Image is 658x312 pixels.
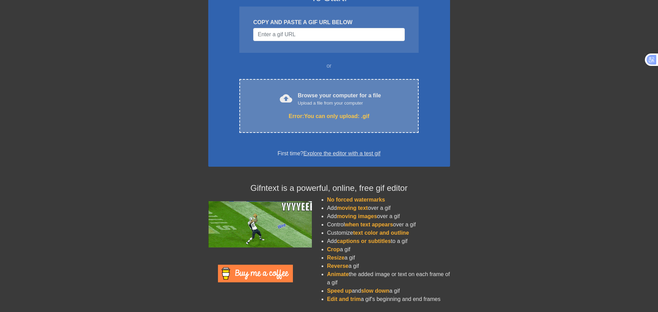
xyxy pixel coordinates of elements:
[327,262,450,270] li: a gif
[327,270,450,287] li: the added image or text on each frame of a gif
[327,221,450,229] li: Control over a gif
[253,18,404,27] div: COPY AND PASTE A GIF URL BELOW
[327,295,450,303] li: a gif's beginning and end frames
[327,212,450,221] li: Add over a gif
[303,150,380,156] a: Explore the editor with a test gif
[353,230,409,236] span: text color and outline
[327,287,450,295] li: and a gif
[218,265,293,282] img: Buy Me A Coffee
[327,263,349,269] span: Reverse
[361,288,389,294] span: slow down
[298,91,381,107] div: Browse your computer for a file
[327,271,349,277] span: Animate
[327,296,361,302] span: Edit and trim
[208,183,450,193] h4: Gifntext is a powerful, online, free gif editor
[327,229,450,237] li: Customize
[253,28,404,41] input: Username
[226,62,432,70] div: or
[337,238,391,244] span: captions or subtitles
[217,149,441,158] div: First time?
[327,197,385,203] span: No forced watermarks
[337,213,377,219] span: moving images
[327,255,345,261] span: Resize
[327,254,450,262] li: a gif
[254,112,404,120] div: Error: You can only upload: .gif
[345,222,393,227] span: when text appears
[208,201,312,247] img: football_small.gif
[298,100,381,107] div: Upload a file from your computer
[327,237,450,245] li: Add to a gif
[327,288,352,294] span: Speed up
[327,246,340,252] span: Crop
[280,92,292,105] span: cloud_upload
[327,245,450,254] li: a gif
[327,204,450,212] li: Add over a gif
[337,205,368,211] span: moving text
